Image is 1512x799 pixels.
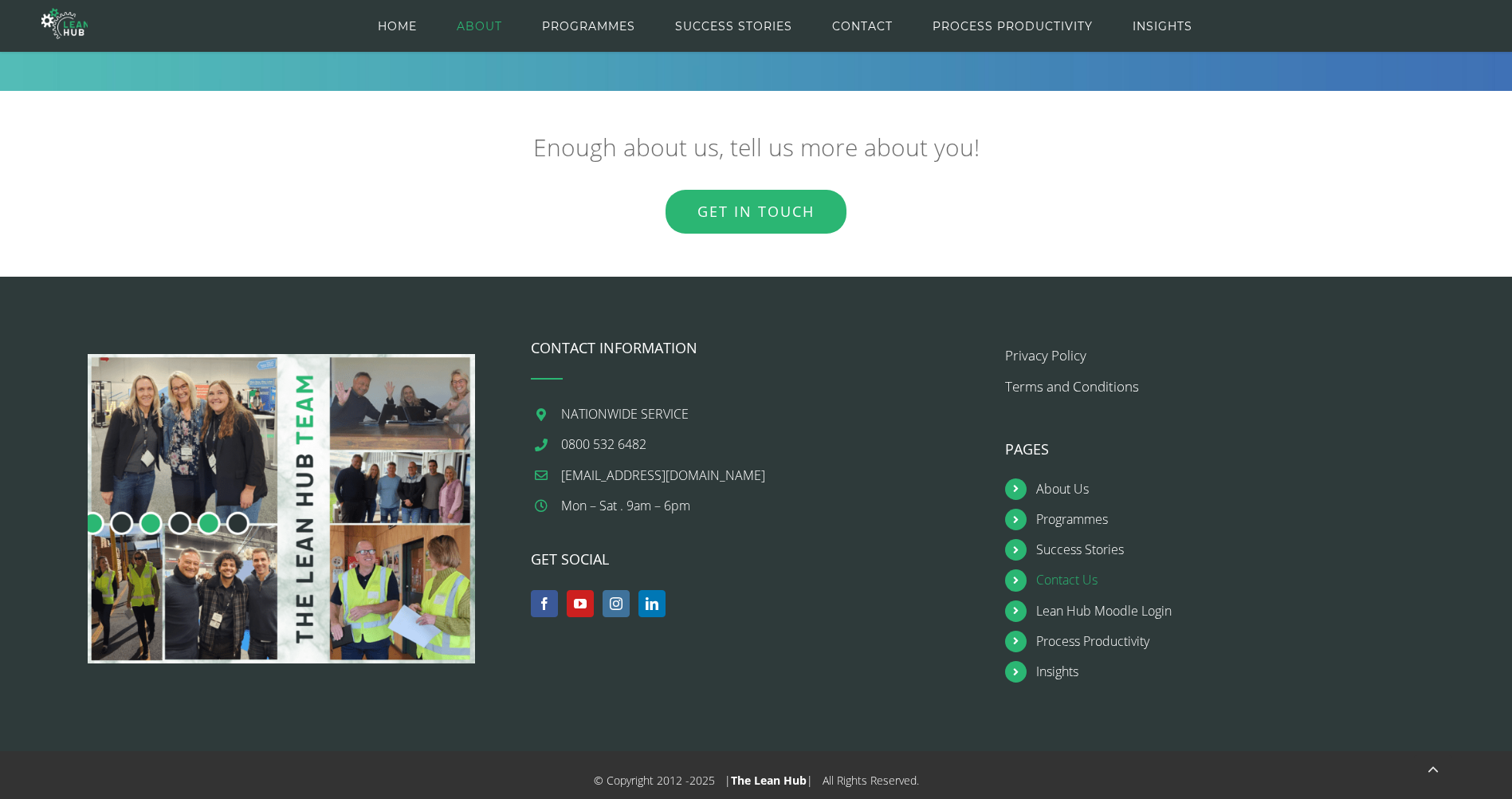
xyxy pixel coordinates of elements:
span: NATIONWIDE SERVICE [561,405,689,423]
a: LinkedIn [638,590,666,617]
a: Contact Us [1036,569,1456,591]
a: YouTube [567,590,594,617]
a: Facebook [531,590,558,617]
a: About Us [1036,478,1456,500]
a: Process Productivity [1036,631,1456,652]
span: Enough about us, tell us more about you! [533,131,980,163]
a: The Lean Hub [731,773,807,788]
img: The Lean Hub | Optimising productivity with Lean Logo [41,2,88,45]
a: Success Stories [1036,539,1456,561]
a: Get in touch [666,190,846,234]
h4: GET SOCIAL [531,552,981,566]
div: Mon – Sat . 9am – 6pm [561,495,981,517]
a: 0800 532 6482 [561,434,981,455]
a: Privacy Policy [1005,346,1086,364]
a: Programmes [1036,509,1456,530]
h4: CONTACT INFORMATION [531,340,981,355]
a: Lean Hub Moodle Login [1036,600,1456,622]
div: © Copyright 2012 - 2025 | | All Rights Reserved. [594,768,919,793]
span: Get in touch [697,202,815,221]
a: [EMAIL_ADDRESS][DOMAIN_NAME] [561,465,981,486]
h4: PAGES [1005,442,1455,456]
a: Insights [1036,661,1456,683]
a: Instagram [603,590,630,617]
a: Terms and Conditions [1005,377,1139,396]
